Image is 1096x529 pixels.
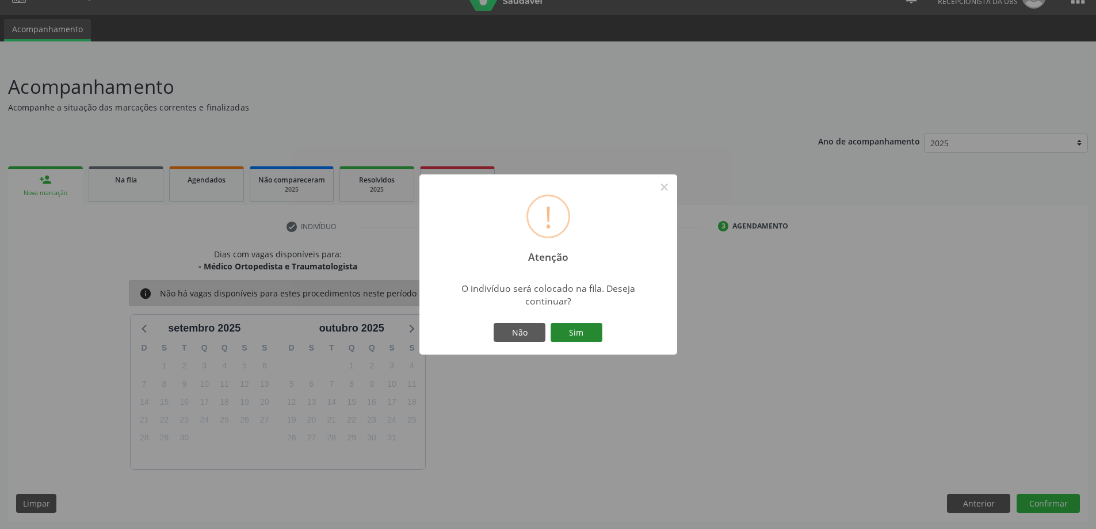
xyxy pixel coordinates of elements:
[655,177,674,197] button: Close this dialog
[518,243,578,263] h2: Atenção
[494,323,545,342] button: Não
[544,196,552,237] div: !
[551,323,602,342] button: Sim
[446,282,650,307] div: O indivíduo será colocado na fila. Deseja continuar?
